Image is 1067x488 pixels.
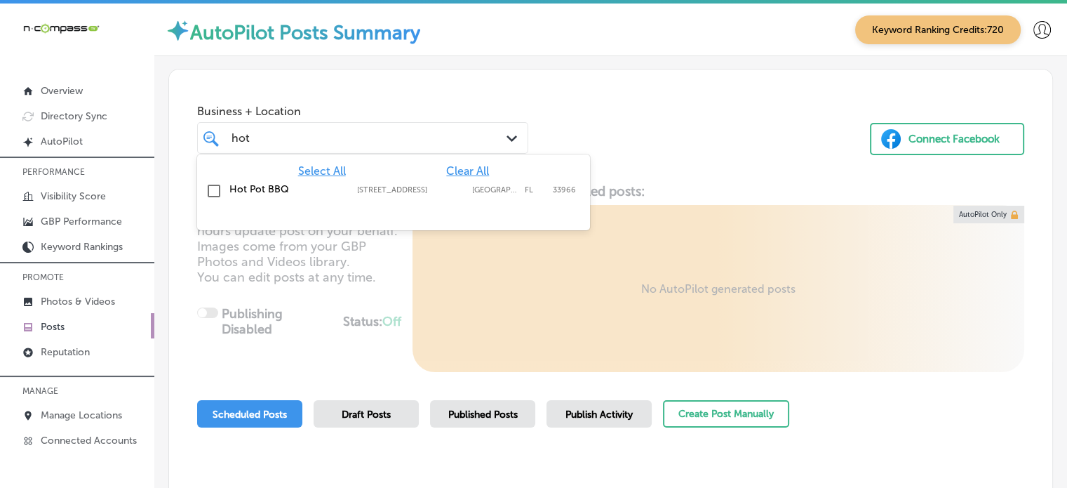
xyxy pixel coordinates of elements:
[342,409,391,421] span: Draft Posts
[41,110,107,122] p: Directory Sync
[166,18,190,43] img: autopilot-icon
[855,15,1021,44] span: Keyword Ranking Credits: 720
[663,400,789,428] button: Create Post Manually
[41,346,90,358] p: Reputation
[553,185,576,194] label: 33966
[213,409,287,421] span: Scheduled Posts
[298,164,346,178] span: Select All
[197,105,528,118] span: Business + Location
[525,185,546,194] label: FL
[41,296,115,308] p: Photos & Videos
[41,435,137,447] p: Connected Accounts
[448,409,518,421] span: Published Posts
[190,21,420,44] label: AutoPilot Posts Summary
[908,128,1000,150] div: Connect Facebook
[357,185,465,194] label: 9345 6 Mile Cypress Pkwy
[41,216,122,227] p: GBP Performance
[870,123,1024,155] button: Connect Facebook
[22,22,100,35] img: 660ab0bf-5cc7-4cb8-ba1c-48b5ae0f18e60NCTV_CLogo_TV_Black_-500x88.png
[41,190,106,202] p: Visibility Score
[446,164,489,178] span: Clear All
[41,85,83,97] p: Overview
[41,241,123,253] p: Keyword Rankings
[229,183,343,195] label: Hot Pot BBQ
[472,185,518,194] label: Fort Myers
[565,409,633,421] span: Publish Activity
[41,409,122,421] p: Manage Locations
[41,136,83,147] p: AutoPilot
[41,321,65,333] p: Posts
